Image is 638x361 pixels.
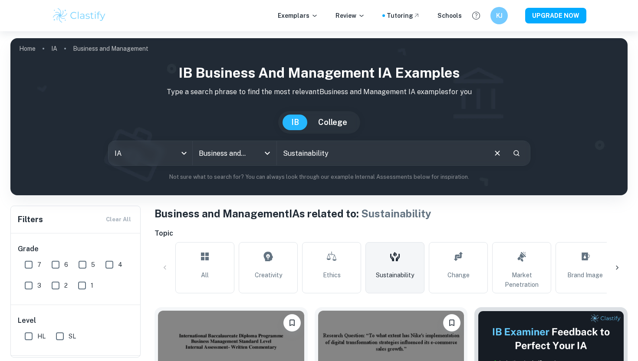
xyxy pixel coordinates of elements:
[91,260,95,269] span: 5
[109,141,192,165] div: IA
[155,228,628,239] h6: Topic
[118,260,122,269] span: 4
[283,314,301,331] button: Bookmark
[17,62,621,83] h1: IB Business and Management IA examples
[443,314,460,331] button: Bookmark
[437,11,462,20] a: Schools
[19,43,36,55] a: Home
[91,281,93,290] span: 1
[201,270,209,280] span: All
[18,213,43,226] h6: Filters
[376,270,414,280] span: Sustainability
[447,270,470,280] span: Change
[489,145,506,161] button: Clear
[277,141,486,165] input: E.g. tech company expansion, marketing strategies, motivation theories...
[17,87,621,97] p: Type a search phrase to find the most relevant Business and Management IA examples for you
[496,270,547,289] span: Market Penetration
[18,315,134,326] h6: Level
[335,11,365,20] p: Review
[469,8,483,23] button: Help and Feedback
[509,146,524,161] button: Search
[567,270,603,280] span: Brand Image
[37,260,41,269] span: 7
[387,11,420,20] a: Tutoring
[37,331,46,341] span: HL
[10,38,628,195] img: profile cover
[525,8,586,23] button: UPGRADE NOW
[69,331,76,341] span: SL
[37,281,41,290] span: 3
[261,147,273,159] button: Open
[155,206,628,221] h1: Business and Management IAs related to:
[323,270,341,280] span: Ethics
[494,11,504,20] h6: KJ
[255,270,282,280] span: Creativity
[490,7,508,24] button: KJ
[361,207,431,220] span: Sustainability
[64,260,68,269] span: 6
[278,11,318,20] p: Exemplars
[309,115,356,130] button: College
[51,43,57,55] a: IA
[52,7,107,24] img: Clastify logo
[64,281,68,290] span: 2
[17,173,621,181] p: Not sure what to search for? You can always look through our example Internal Assessments below f...
[18,244,134,254] h6: Grade
[283,115,308,130] button: IB
[73,44,148,53] p: Business and Management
